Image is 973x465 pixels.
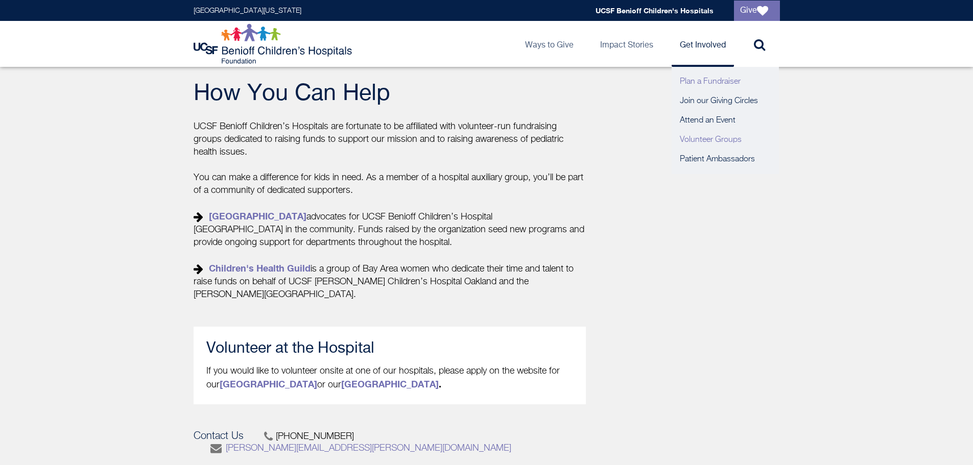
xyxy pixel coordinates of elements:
[592,21,661,67] a: Impact Stories
[517,21,582,67] a: Ways to Give
[341,378,441,389] strong: .
[734,1,780,21] a: Give
[341,378,439,389] a: [GEOGRAPHIC_DATA]
[672,72,779,91] a: Plan a Fundraiser
[194,23,354,64] img: Logo for UCSF Benioff Children's Hospitals Foundation
[672,91,779,111] a: Join our Giving Circles
[194,172,586,301] p: You can make a difference for kids in need. As a member of a hospital auxiliary group, you’ll be ...
[220,380,317,389] a: [GEOGRAPHIC_DATA]
[672,130,779,150] a: Volunteer Groups
[672,111,779,130] a: Attend an Event
[672,150,779,169] a: Patient Ambassadors
[596,6,714,15] a: UCSF Benioff Children's Hospitals
[194,120,586,159] p: UCSF Benioff Children’s Hospitals are fortunate to be affiliated with volunteer-run fundraising g...
[194,7,301,14] a: [GEOGRAPHIC_DATA][US_STATE]
[672,21,734,67] a: Get Involved
[206,339,573,358] h3: Volunteer at the Hospital
[194,430,244,443] p: Contact Us
[206,365,573,391] p: If you would like to volunteer onsite at one of our hospitals, please apply on the website for ou...
[209,262,311,274] a: Children's Health Guild
[209,444,511,453] a: [PERSON_NAME][EMAIL_ADDRESS][PERSON_NAME][DOMAIN_NAME]
[209,210,306,222] a: [GEOGRAPHIC_DATA]
[220,378,317,389] strong: [GEOGRAPHIC_DATA]
[262,431,354,442] span: [PHONE_NUMBER]
[194,82,586,105] h2: How You Can Help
